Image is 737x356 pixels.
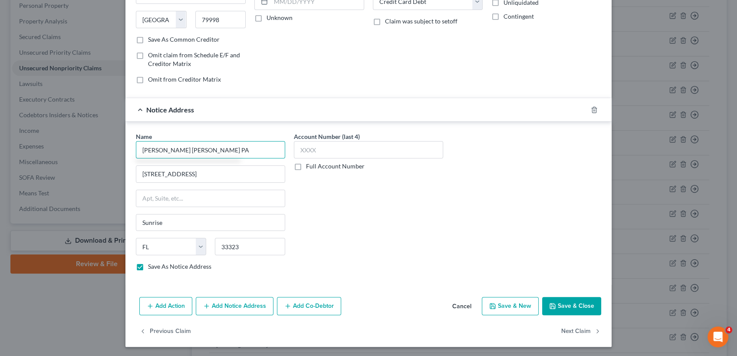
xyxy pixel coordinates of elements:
[148,51,240,67] span: Omit claim from Schedule E/F and Creditor Matrix
[725,326,732,333] span: 4
[136,190,285,207] input: Apt, Suite, etc...
[294,141,443,158] input: XXXX
[503,13,534,20] span: Contingent
[136,166,285,182] input: Enter address...
[445,298,478,315] button: Cancel
[482,297,539,315] button: Save & New
[707,326,728,347] iframe: Intercom live chat
[542,297,601,315] button: Save & Close
[306,162,365,171] label: Full Account Number
[215,238,285,255] input: Enter zip..
[139,322,191,340] button: Previous Claim
[277,297,341,315] button: Add Co-Debtor
[136,214,285,231] input: Enter city...
[267,13,293,22] label: Unknown
[561,322,601,340] button: Next Claim
[196,297,273,315] button: Add Notice Address
[148,76,221,83] span: Omit from Creditor Matrix
[136,133,152,140] span: Name
[195,11,246,28] input: Enter zip...
[146,105,194,114] span: Notice Address
[148,35,220,44] label: Save As Common Creditor
[139,297,192,315] button: Add Action
[148,262,211,271] label: Save As Notice Address
[385,17,457,25] span: Claim was subject to setoff
[136,141,285,158] input: Search by name...
[294,132,360,141] label: Account Number (last 4)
